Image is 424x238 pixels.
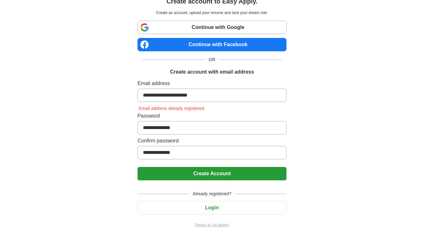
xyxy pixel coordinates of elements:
[138,205,286,210] a: Login
[170,68,254,76] h1: Create account with email address
[138,201,286,214] button: Login
[189,191,235,197] span: Already registered?
[138,137,286,145] label: Confirm password
[138,112,286,120] label: Password
[138,21,286,34] a: Continue with Google
[139,10,285,16] p: Create an account, upload your resume and land your dream role.
[138,167,286,180] button: Create Account
[205,56,219,63] span: OR
[138,106,207,111] span: Email address already registered.
[138,222,286,228] a: Return to job advert
[138,38,286,51] a: Continue with Facebook
[138,80,286,87] label: Email address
